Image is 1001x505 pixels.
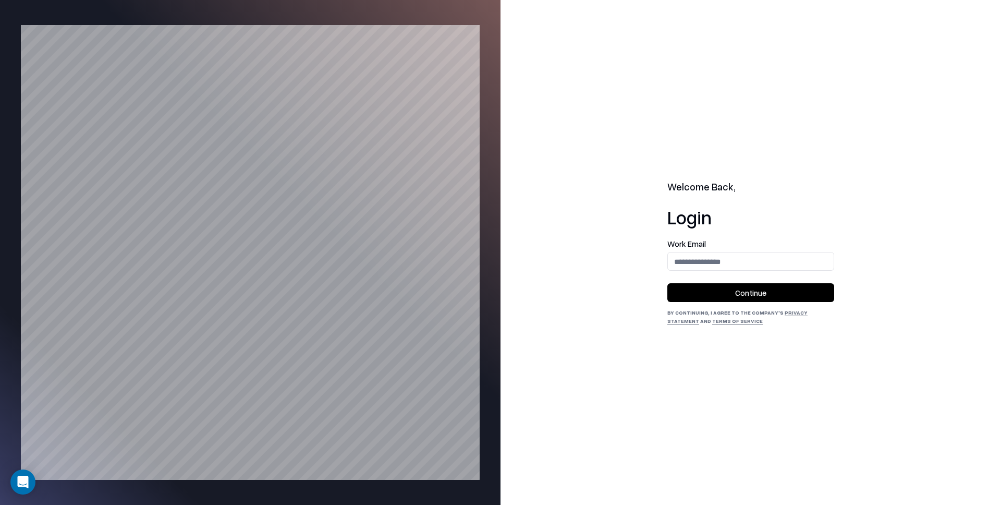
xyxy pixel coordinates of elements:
[667,283,834,302] button: Continue
[667,308,834,325] div: By continuing, I agree to the Company's and
[667,207,834,227] h1: Login
[667,240,834,248] label: Work Email
[10,470,35,495] div: Open Intercom Messenger
[712,318,763,324] a: Terms of Service
[667,180,834,195] h2: Welcome Back,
